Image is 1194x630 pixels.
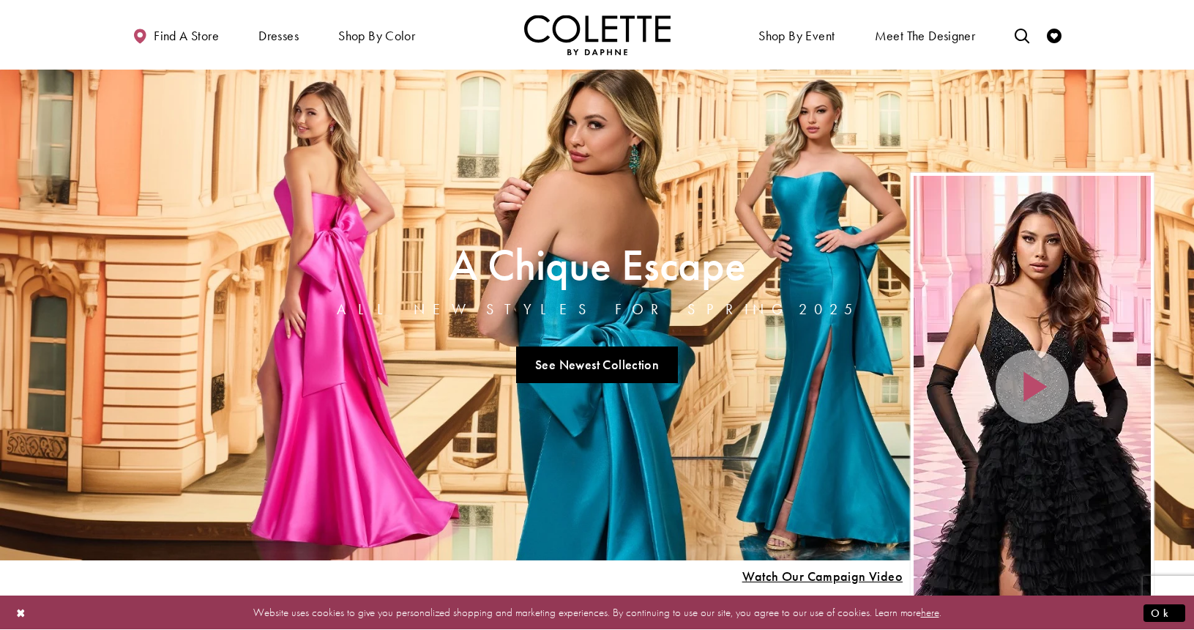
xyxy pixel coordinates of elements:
[1011,15,1033,55] a: Toggle search
[524,15,671,55] a: Visit Home Page
[871,15,980,55] a: Meet the designer
[755,15,838,55] span: Shop By Event
[524,15,671,55] img: Colette by Daphne
[255,15,302,55] span: Dresses
[154,29,219,43] span: Find a store
[105,603,1089,623] p: Website uses cookies to give you personalized shopping and marketing experiences. By continuing t...
[758,29,835,43] span: Shop By Event
[335,15,419,55] span: Shop by color
[921,605,939,620] a: here
[258,29,299,43] span: Dresses
[875,29,976,43] span: Meet the designer
[9,600,34,626] button: Close Dialog
[1143,604,1185,622] button: Submit Dialog
[332,341,862,389] ul: Slider Links
[129,15,223,55] a: Find a store
[516,346,679,383] a: See Newest Collection A Chique Escape All New Styles For Spring 2025
[1043,15,1065,55] a: Check Wishlist
[338,29,415,43] span: Shop by color
[742,569,903,584] span: Play Slide #15 Video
